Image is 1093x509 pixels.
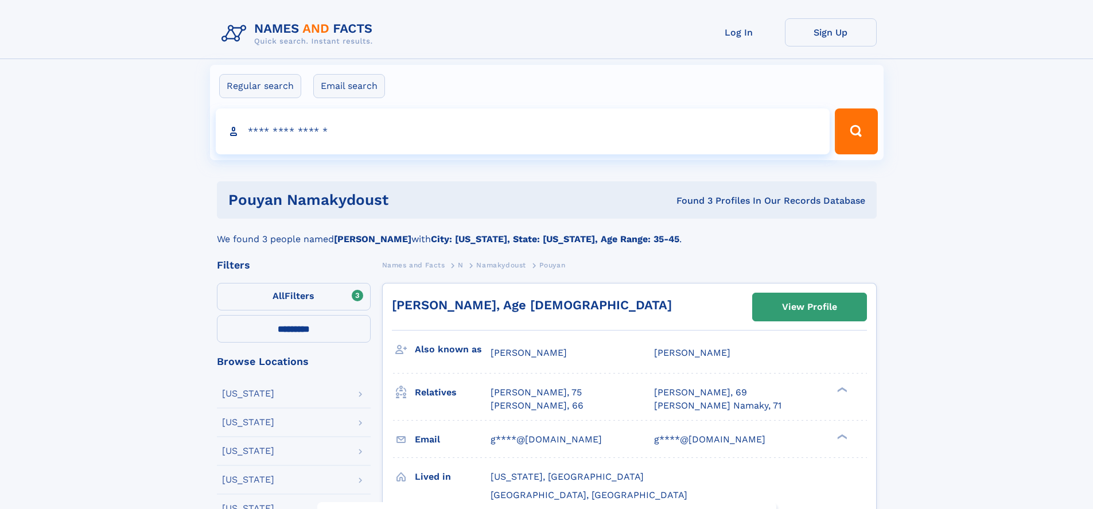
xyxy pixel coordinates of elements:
[654,386,747,399] a: [PERSON_NAME], 69
[415,340,491,359] h3: Also known as
[654,347,730,358] span: [PERSON_NAME]
[458,261,464,269] span: N
[431,234,679,244] b: City: [US_STATE], State: [US_STATE], Age Range: 35-45
[216,108,830,154] input: search input
[693,18,785,46] a: Log In
[835,108,877,154] button: Search Button
[222,389,274,398] div: [US_STATE]
[491,347,567,358] span: [PERSON_NAME]
[491,471,644,482] span: [US_STATE], [GEOGRAPHIC_DATA]
[217,219,877,246] div: We found 3 people named with .
[539,261,566,269] span: Pouyan
[491,489,687,500] span: [GEOGRAPHIC_DATA], [GEOGRAPHIC_DATA]
[785,18,877,46] a: Sign Up
[217,18,382,49] img: Logo Names and Facts
[217,260,371,270] div: Filters
[782,294,837,320] div: View Profile
[382,258,445,272] a: Names and Facts
[654,399,781,412] a: [PERSON_NAME] Namaky, 71
[392,298,672,312] a: [PERSON_NAME], Age [DEMOGRAPHIC_DATA]
[834,386,848,394] div: ❯
[476,261,526,269] span: Namakydoust
[415,430,491,449] h3: Email
[834,433,848,440] div: ❯
[491,399,584,412] a: [PERSON_NAME], 66
[458,258,464,272] a: N
[476,258,526,272] a: Namakydoust
[491,386,582,399] a: [PERSON_NAME], 75
[753,293,866,321] a: View Profile
[217,356,371,367] div: Browse Locations
[273,290,285,301] span: All
[334,234,411,244] b: [PERSON_NAME]
[222,446,274,456] div: [US_STATE]
[313,74,385,98] label: Email search
[219,74,301,98] label: Regular search
[217,283,371,310] label: Filters
[222,475,274,484] div: [US_STATE]
[415,383,491,402] h3: Relatives
[228,193,532,207] h1: pouyan namakydoust
[415,467,491,487] h3: Lived in
[222,418,274,427] div: [US_STATE]
[532,195,865,207] div: Found 3 Profiles In Our Records Database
